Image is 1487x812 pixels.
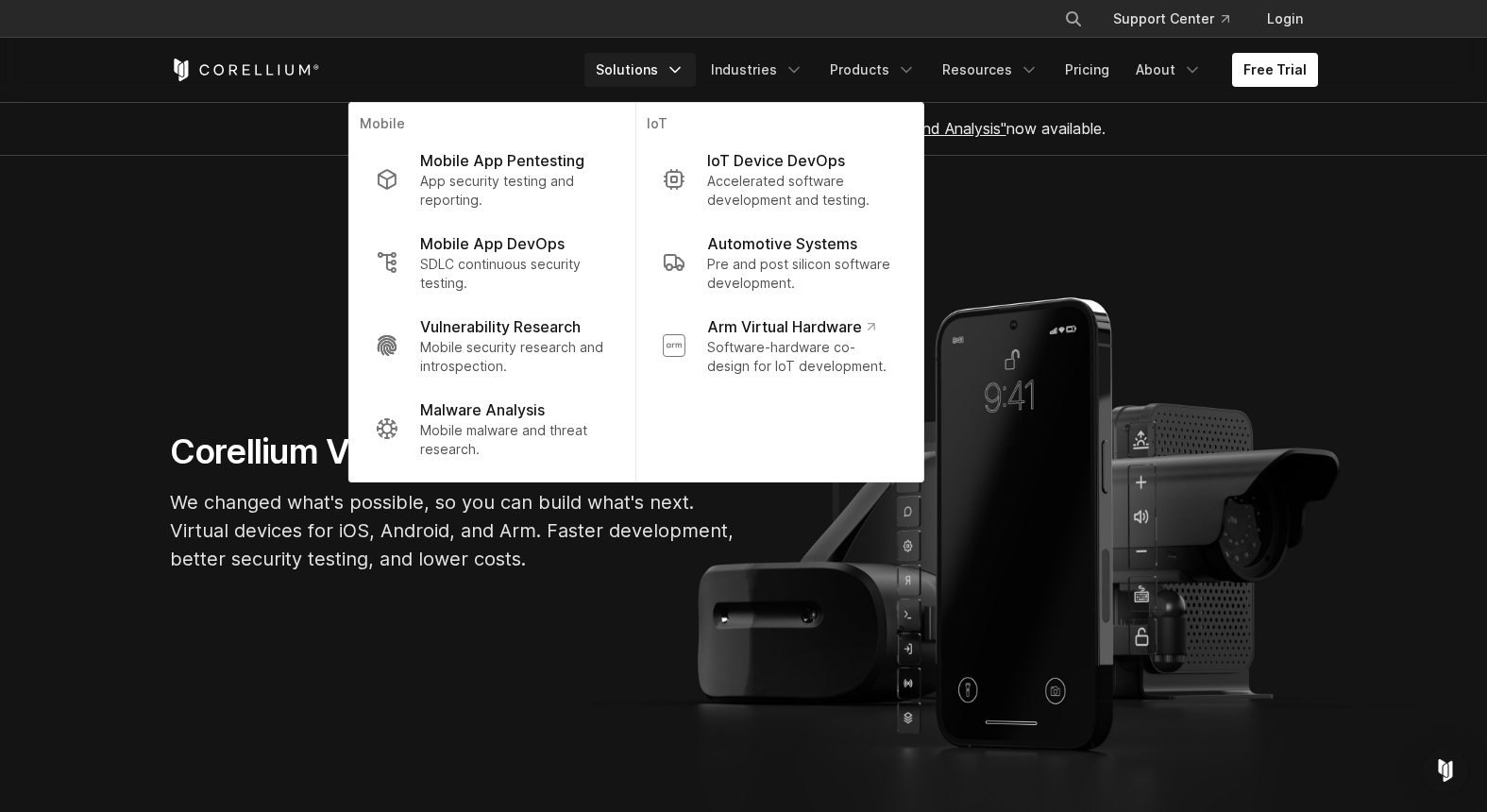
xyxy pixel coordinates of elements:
[707,255,896,293] p: Pre and post silicon software development.
[647,114,911,138] p: IoT
[1124,53,1213,87] a: About
[420,421,608,459] p: Mobile malware and threat research.
[170,59,320,81] a: Corellium Home
[360,304,623,387] a: Vulnerability Research Mobile security research and introspection.
[1056,2,1090,36] button: Search
[931,53,1050,87] a: Resources
[707,172,896,210] p: Accelerated software development and testing.
[360,138,623,221] a: Mobile App Pentesting App security testing and reporting.
[584,53,696,87] a: Solutions
[647,221,911,304] a: Automotive Systems Pre and post silicon software development.
[420,172,608,210] p: App security testing and reporting.
[360,221,623,304] a: Mobile App DevOps SDLC continuous security testing.
[420,398,545,421] p: Malware Analysis
[420,315,581,338] p: Vulnerability Research
[707,232,857,255] p: Automotive Systems
[647,138,911,221] a: IoT Device DevOps Accelerated software development and testing.
[700,53,815,87] a: Industries
[420,255,608,293] p: SDLC continuous security testing.
[420,149,584,172] p: Mobile App Pentesting
[1054,53,1121,87] a: Pricing
[420,232,565,255] p: Mobile App DevOps
[1232,53,1318,87] a: Free Trial
[170,431,736,473] h1: Corellium Virtual Hardware
[584,53,1318,87] div: Navigation Menu
[1423,748,1468,793] div: Open Intercom Messenger
[1252,2,1318,36] a: Login
[360,387,623,470] a: Malware Analysis Mobile malware and threat research.
[1098,2,1244,36] a: Support Center
[707,315,874,338] p: Arm Virtual Hardware
[647,304,911,387] a: Arm Virtual Hardware Software-hardware co-design for IoT development.
[360,114,623,138] p: Mobile
[420,338,608,376] p: Mobile security research and introspection.
[819,53,927,87] a: Products
[707,149,845,172] p: IoT Device DevOps
[170,488,736,573] p: We changed what's possible, so you can build what's next. Virtual devices for iOS, Android, and A...
[1041,2,1318,36] div: Navigation Menu
[707,338,896,376] p: Software-hardware co-design for IoT development.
